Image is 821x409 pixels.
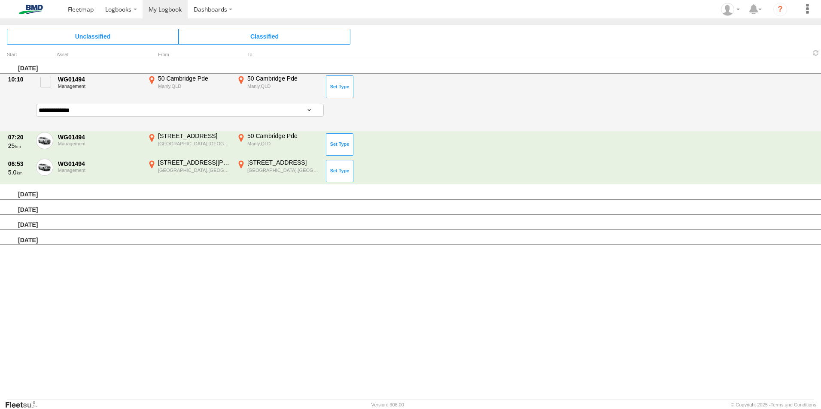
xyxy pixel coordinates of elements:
[326,133,353,156] button: Click to Set
[247,159,320,166] div: [STREET_ADDRESS]
[58,160,141,168] div: WG01494
[235,132,321,157] label: Click to View Event Location
[8,133,31,141] div: 07:20
[58,84,141,89] div: Management
[5,400,44,409] a: Visit our Website
[57,53,143,57] div: Asset
[7,53,33,57] div: Click to Sort
[811,49,821,57] span: Refresh
[247,167,320,173] div: [GEOGRAPHIC_DATA],[GEOGRAPHIC_DATA]
[773,3,787,16] i: ?
[8,75,31,83] div: 10:10
[146,53,232,57] div: From
[371,402,404,407] div: Version: 306.00
[8,142,31,150] div: 25
[8,168,31,176] div: 5.0
[146,75,232,99] label: Click to View Event Location
[235,159,321,183] label: Click to View Event Location
[158,159,231,166] div: [STREET_ADDRESS][PERSON_NAME]
[179,29,350,44] span: Click to view Classified Trips
[158,167,231,173] div: [GEOGRAPHIC_DATA],[GEOGRAPHIC_DATA]
[146,132,232,157] label: Click to View Event Location
[326,75,353,98] button: Click to Set
[58,133,141,141] div: WG01494
[247,141,320,147] div: Manly,QLD
[771,402,816,407] a: Terms and Conditions
[158,132,231,140] div: [STREET_ADDRESS]
[731,402,816,407] div: © Copyright 2025 -
[58,141,141,146] div: Management
[158,141,231,147] div: [GEOGRAPHIC_DATA],[GEOGRAPHIC_DATA]
[158,83,231,89] div: Manly,QLD
[8,160,31,168] div: 06:53
[158,75,231,82] div: 50 Cambridge Pde
[247,75,320,82] div: 50 Cambridge Pde
[9,5,53,14] img: bmd-logo.svg
[247,83,320,89] div: Manly,QLD
[58,75,141,83] div: WG01494
[718,3,743,16] div: Tahla Moses
[326,160,353,182] button: Click to Set
[247,132,320,140] div: 50 Cambridge Pde
[146,159,232,183] label: Click to View Event Location
[58,168,141,173] div: Management
[7,29,179,44] span: Click to view Unclassified Trips
[235,75,321,99] label: Click to View Event Location
[235,53,321,57] div: To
